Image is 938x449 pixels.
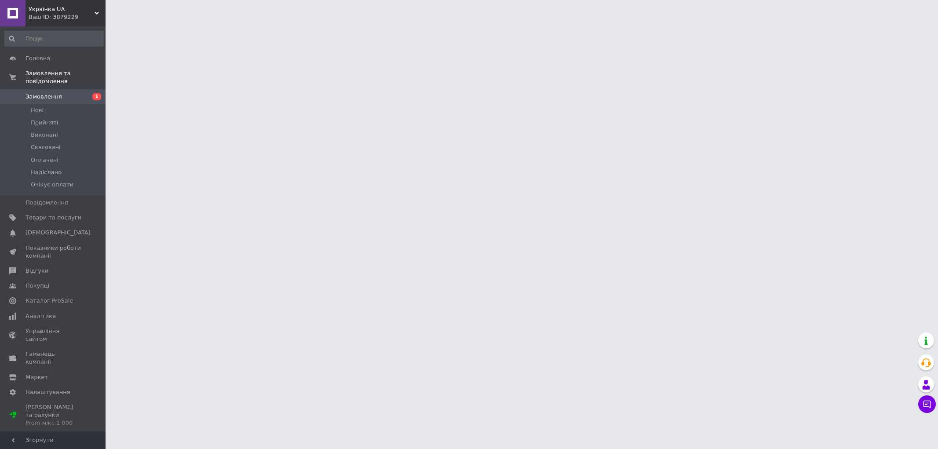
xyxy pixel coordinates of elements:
[31,156,58,164] span: Оплачені
[26,282,49,290] span: Покупці
[26,403,81,427] span: [PERSON_NAME] та рахунки
[26,55,50,62] span: Головна
[26,388,70,396] span: Налаштування
[26,244,81,260] span: Показники роботи компанії
[31,131,58,139] span: Виконані
[26,373,48,381] span: Маркет
[26,297,73,305] span: Каталог ProSale
[26,229,91,237] span: [DEMOGRAPHIC_DATA]
[26,199,68,207] span: Повідомлення
[92,93,101,100] span: 1
[26,214,81,222] span: Товари та послуги
[26,419,81,427] div: Prom мікс 1 000
[31,106,44,114] span: Нові
[26,350,81,366] span: Гаманець компанії
[29,13,106,21] div: Ваш ID: 3879229
[31,168,62,176] span: Надіслано
[31,143,61,151] span: Скасовані
[29,5,95,13] span: Українка UA
[26,93,62,101] span: Замовлення
[4,31,104,47] input: Пошук
[31,181,73,189] span: Очікує оплати
[26,69,106,85] span: Замовлення та повідомлення
[26,267,48,275] span: Відгуки
[26,312,56,320] span: Аналітика
[26,327,81,343] span: Управління сайтом
[31,119,58,127] span: Прийняті
[918,395,936,413] button: Чат з покупцем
